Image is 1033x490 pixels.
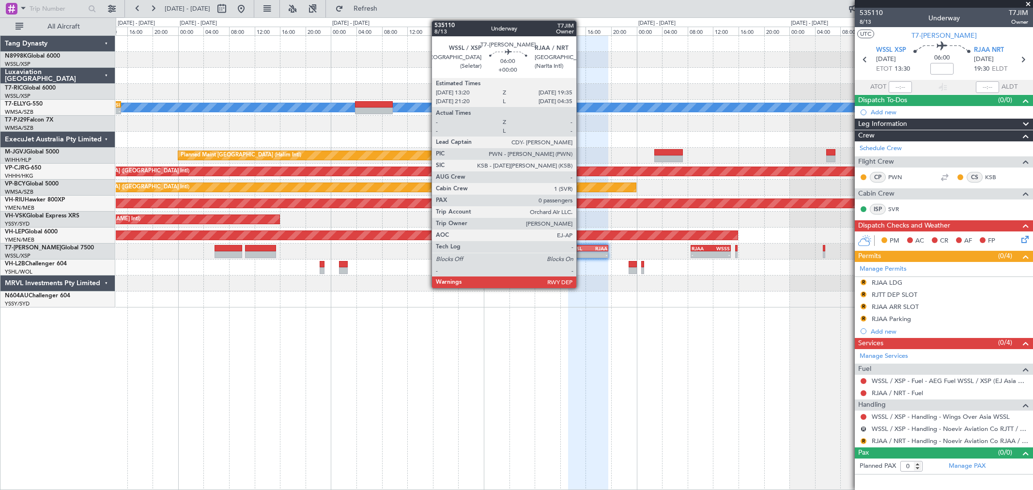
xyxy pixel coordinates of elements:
[5,204,34,212] a: YMEN/MEB
[637,27,663,35] div: 00:00
[934,53,950,63] span: 06:00
[5,252,31,260] a: WSSL/XSP
[858,119,907,130] span: Leg Information
[858,156,894,168] span: Flight Crew
[5,229,25,235] span: VH-LEP
[30,1,85,16] input: Trip Number
[861,316,866,322] button: R
[5,108,33,116] a: WMSA/SZB
[433,27,459,35] div: 16:00
[5,261,67,267] a: VH-L2BChallenger 604
[5,61,31,68] a: WSSL/XSP
[872,291,917,299] div: RJTT DEP SLOT
[611,27,637,35] div: 20:00
[331,1,389,16] button: Refresh
[861,279,866,285] button: R
[872,425,1028,433] a: WSSL / XSP - Handling - Noevir Aviation Co RJTT / HND
[861,426,866,432] button: R
[888,173,910,182] a: PWN
[5,53,60,59] a: N8998KGlobal 6000
[870,172,886,183] div: CP
[178,27,204,35] div: 00:00
[331,27,356,35] div: 00:00
[688,27,713,35] div: 08:00
[165,4,210,13] span: [DATE] - [DATE]
[974,64,989,74] span: 19:30
[586,27,611,35] div: 16:00
[5,213,79,219] a: VH-VSKGlobal Express XRS
[5,268,32,276] a: YSHL/WOL
[860,18,883,26] span: 8/13
[861,438,866,444] button: R
[662,27,688,35] div: 04:00
[5,117,27,123] span: T7-PJ29
[860,8,883,18] span: 535110
[739,27,764,35] div: 16:00
[871,108,1028,116] div: Add new
[535,27,560,35] div: 08:00
[5,236,34,244] a: YMEN/MEB
[860,461,896,471] label: Planned PAX
[988,236,995,246] span: FP
[5,101,26,107] span: T7-ELLY
[638,19,676,28] div: [DATE] - [DATE]
[280,27,306,35] div: 16:00
[5,165,41,171] a: VP-CJRG-650
[458,27,484,35] div: 20:00
[872,278,902,287] div: RJAA LDG
[872,389,923,397] a: RJAA / NRT - Fuel
[1002,82,1018,92] span: ALDT
[894,64,910,74] span: 13:30
[692,245,710,251] div: RJAA
[5,293,29,299] span: N604AU
[711,252,730,258] div: -
[857,30,874,38] button: UTC
[485,19,523,28] div: [DATE] - [DATE]
[484,27,509,35] div: 00:00
[764,27,790,35] div: 20:00
[345,5,386,12] span: Refresh
[858,95,907,106] span: Dispatch To-Dos
[1009,8,1028,18] span: T7JIM
[967,172,983,183] div: CS
[5,245,61,251] span: T7-[PERSON_NAME]
[998,95,1012,105] span: (0/0)
[876,64,892,74] span: ETOT
[560,27,586,35] div: 12:00
[860,352,908,361] a: Manage Services
[181,148,301,163] div: Planned Maint [GEOGRAPHIC_DATA] (Halim Intl)
[872,315,911,323] div: RJAA Parking
[998,251,1012,261] span: (0/4)
[332,19,370,28] div: [DATE] - [DATE]
[858,251,881,262] span: Permits
[872,377,1028,385] a: WSSL / XSP - Fuel - AEG Fuel WSSL / XSP (EJ Asia Only)
[711,245,730,251] div: WSSS
[858,130,875,141] span: Crew
[203,27,229,35] div: 04:00
[860,144,902,153] a: Schedule Crew
[872,437,1028,445] a: RJAA / NRT - Handling - Noevir Aviation Co RJAA / NRT
[889,81,912,93] input: --:--
[949,461,986,471] a: Manage PAX
[911,31,977,41] span: T7-[PERSON_NAME]
[569,252,588,258] div: -
[940,236,948,246] span: CR
[5,197,25,203] span: VH-RIU
[588,252,607,258] div: -
[858,447,869,459] span: Pax
[870,82,886,92] span: ATOT
[713,27,739,35] div: 12:00
[356,27,382,35] div: 04:00
[5,92,31,100] a: WSSL/XSP
[5,165,25,171] span: VP-CJR
[5,85,23,91] span: T7-RIC
[791,19,828,28] div: [DATE] - [DATE]
[871,327,1028,336] div: Add new
[5,213,26,219] span: VH-VSK
[858,220,950,231] span: Dispatch Checks and Weather
[985,173,1007,182] a: KSB
[964,236,972,246] span: AF
[5,197,65,203] a: VH-RIUHawker 800XP
[5,117,53,123] a: T7-PJ29Falcon 7X
[153,27,178,35] div: 20:00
